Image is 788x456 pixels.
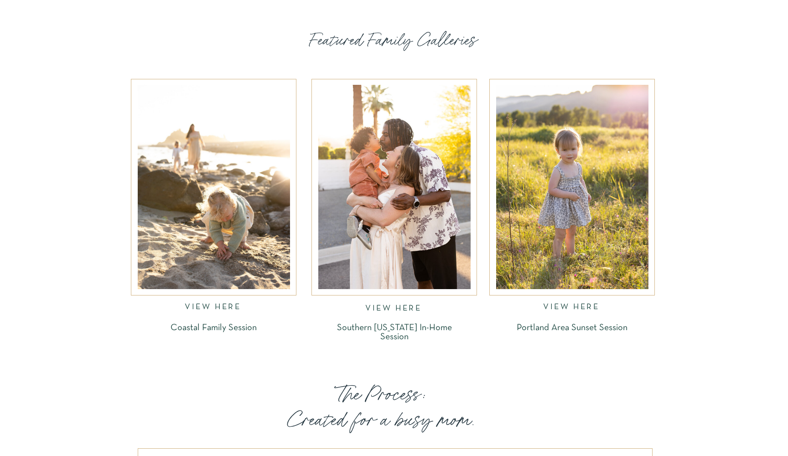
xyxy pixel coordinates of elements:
p: The Process: Created for a busy mom. [199,382,564,434]
a: Portland Area Sunset Session [501,323,643,331]
a: VIEW HERE [185,303,243,314]
p: Featured Family Galleries [310,29,479,50]
a: Southern [US_STATE] In-Home Session [323,323,465,339]
a: VIEW HERE [365,305,424,312]
a: VIEW HERE [543,303,601,314]
a: Coastal Family Session [143,323,285,334]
